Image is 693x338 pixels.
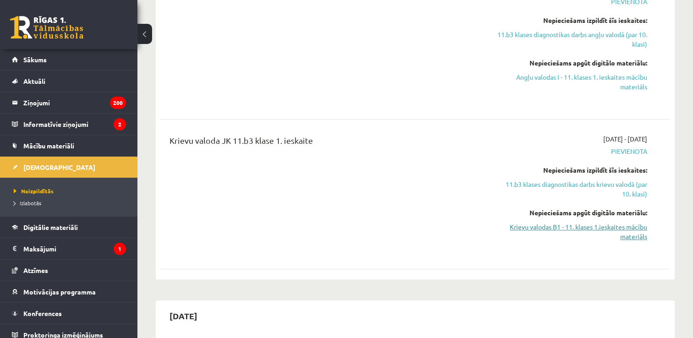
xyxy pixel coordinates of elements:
span: Konferences [23,309,62,317]
span: [DATE] - [DATE] [603,134,647,144]
div: Nepieciešams izpildīt šīs ieskaites: [497,16,647,25]
span: Sākums [23,55,47,64]
h2: [DATE] [160,305,207,327]
span: Neizpildītās [14,187,54,195]
span: Mācību materiāli [23,142,74,150]
span: Aktuāli [23,77,45,85]
span: Pievienota [497,147,647,156]
a: Angļu valodas I - 11. klases 1. ieskaites mācību materiāls [497,72,647,92]
i: 200 [110,97,126,109]
a: Atzīmes [12,260,126,281]
a: Motivācijas programma [12,281,126,302]
span: Motivācijas programma [23,288,96,296]
a: Neizpildītās [14,187,128,195]
a: Rīgas 1. Tālmācības vidusskola [10,16,83,39]
a: Sākums [12,49,126,70]
legend: Ziņojumi [23,92,126,113]
span: Digitālie materiāli [23,223,78,231]
div: Nepieciešams apgūt digitālo materiālu: [497,58,647,68]
legend: Informatīvie ziņojumi [23,114,126,135]
a: Maksājumi1 [12,238,126,259]
span: Izlabotās [14,199,41,207]
a: Ziņojumi200 [12,92,126,113]
a: Mācību materiāli [12,135,126,156]
span: Atzīmes [23,266,48,274]
a: 11.b3 klases diagnostikas darbs krievu valodā (par 10. klasi) [497,180,647,199]
span: [DEMOGRAPHIC_DATA] [23,163,95,171]
a: 11.b3 klases diagnostikas darbs angļu valodā (par 10. klasi) [497,30,647,49]
a: Informatīvie ziņojumi2 [12,114,126,135]
a: Digitālie materiāli [12,217,126,238]
i: 2 [114,118,126,131]
i: 1 [114,243,126,255]
div: Nepieciešams apgūt digitālo materiālu: [497,208,647,218]
a: Aktuāli [12,71,126,92]
div: Nepieciešams izpildīt šīs ieskaites: [497,165,647,175]
a: Krievu valodas B1 - 11. klases 1.ieskaites mācību materiāls [497,222,647,241]
a: Konferences [12,303,126,324]
a: [DEMOGRAPHIC_DATA] [12,157,126,178]
div: Krievu valoda JK 11.b3 klase 1. ieskaite [169,134,483,151]
a: Izlabotās [14,199,128,207]
legend: Maksājumi [23,238,126,259]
